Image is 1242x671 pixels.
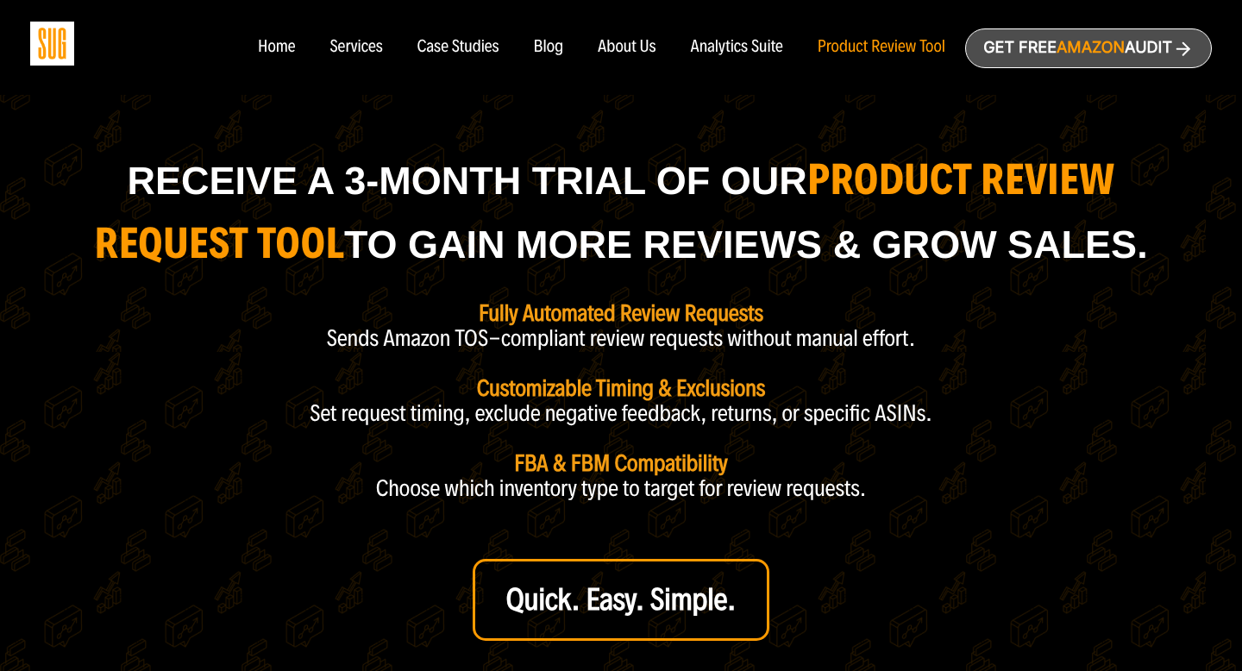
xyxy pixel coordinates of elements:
[75,148,1167,276] h1: Receive a 3-month trial of our to Gain More Reviews & Grow Sales.
[30,22,74,66] img: Sug
[965,28,1212,68] a: Get freeAmazonAudit
[473,559,770,641] a: Quick. Easy. Simple.
[534,38,564,57] a: Blog
[691,38,783,57] a: Analytics Suite
[310,401,932,426] p: Set request timing, exclude negative feedback, returns, or specific ASINs.
[376,476,867,501] p: Choose which inventory type to target for review requests.
[506,581,737,618] strong: Quick. Easy. Simple.
[477,374,766,402] strong: Customizable Timing & Exclusions
[514,449,727,477] strong: FBA & FBM Compatibility
[598,38,656,57] a: About Us
[329,38,382,57] a: Services
[417,38,499,57] a: Case Studies
[327,326,916,351] p: Sends Amazon TOS-compliant review requests without manual effort.
[479,299,763,327] strong: Fully Automated Review Requests
[1057,39,1125,57] span: Amazon
[818,38,945,57] a: Product Review Tool
[258,38,295,57] a: Home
